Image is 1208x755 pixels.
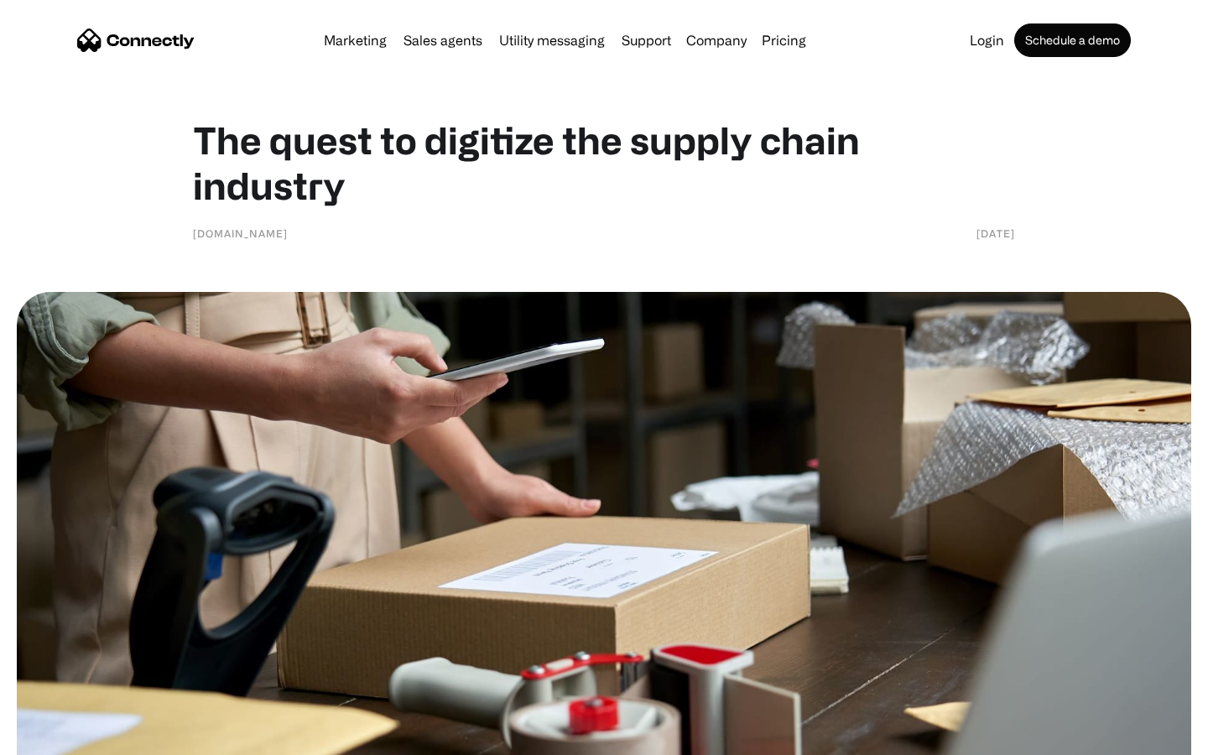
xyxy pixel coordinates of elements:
[317,34,393,47] a: Marketing
[77,28,195,53] a: home
[193,117,1015,208] h1: The quest to digitize the supply chain industry
[397,34,489,47] a: Sales agents
[1014,23,1131,57] a: Schedule a demo
[193,225,288,242] div: [DOMAIN_NAME]
[681,29,752,52] div: Company
[686,29,747,52] div: Company
[755,34,813,47] a: Pricing
[492,34,612,47] a: Utility messaging
[34,726,101,749] ul: Language list
[963,34,1011,47] a: Login
[976,225,1015,242] div: [DATE]
[17,726,101,749] aside: Language selected: English
[615,34,678,47] a: Support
